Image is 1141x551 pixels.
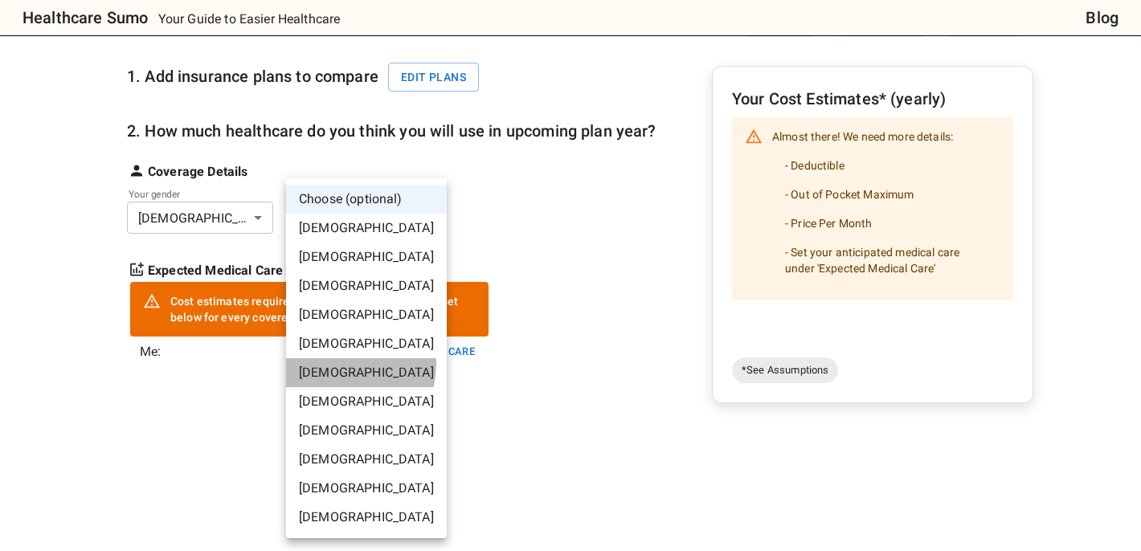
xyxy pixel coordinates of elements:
li: [DEMOGRAPHIC_DATA] [286,503,447,532]
li: Choose (optional) [286,185,447,214]
li: [DEMOGRAPHIC_DATA] [286,358,447,387]
li: [DEMOGRAPHIC_DATA] [286,474,447,503]
li: [DEMOGRAPHIC_DATA] [286,243,447,271]
li: [DEMOGRAPHIC_DATA] [286,387,447,416]
li: [DEMOGRAPHIC_DATA] [286,445,447,474]
li: [DEMOGRAPHIC_DATA] [286,416,447,445]
li: [DEMOGRAPHIC_DATA] [286,329,447,358]
li: [DEMOGRAPHIC_DATA] [286,271,447,300]
li: [DEMOGRAPHIC_DATA] [286,300,447,329]
li: [DEMOGRAPHIC_DATA] [286,214,447,243]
